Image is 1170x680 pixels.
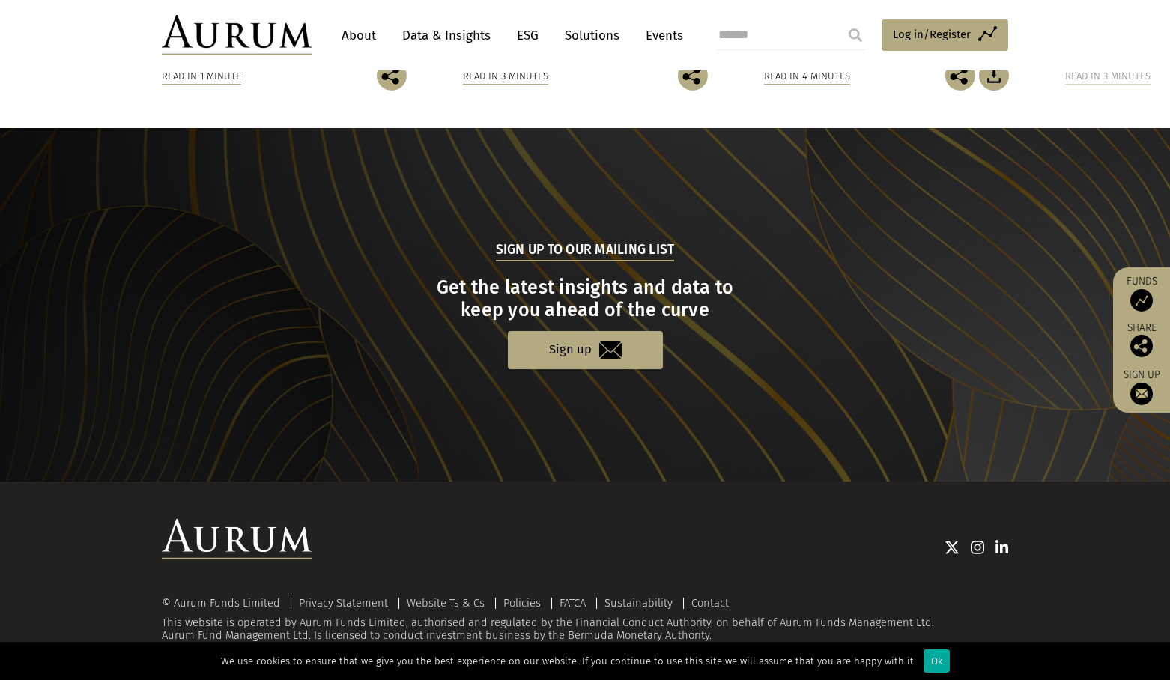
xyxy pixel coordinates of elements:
[638,22,683,49] a: Events
[560,596,586,610] a: FATCA
[162,598,288,609] div: © Aurum Funds Limited
[945,540,960,555] img: Twitter icon
[979,61,1009,91] img: Download Article
[924,649,950,673] div: Ok
[1121,368,1163,405] a: Sign up
[508,331,663,369] a: Sign up
[395,22,498,49] a: Data & Insights
[678,61,708,91] img: Share this post
[1065,68,1151,85] div: Read in 3 minutes
[1121,323,1163,357] div: Share
[604,596,673,610] a: Sustainability
[764,68,850,85] div: Read in 4 minutes
[945,61,975,91] img: Share this post
[162,68,241,85] div: Read in 1 minute
[893,25,971,43] span: Log in/Register
[164,276,1007,321] h3: Get the latest insights and data to keep you ahead of the curve
[503,596,541,610] a: Policies
[162,15,312,55] img: Aurum
[1130,383,1153,405] img: Sign up to our newsletter
[971,540,984,555] img: Instagram icon
[840,20,870,50] input: Submit
[509,22,546,49] a: ESG
[1121,275,1163,312] a: Funds
[995,540,1009,555] img: Linkedin icon
[557,22,627,49] a: Solutions
[162,597,1008,643] div: This website is operated by Aurum Funds Limited, authorised and regulated by the Financial Conduc...
[1130,335,1153,357] img: Share this post
[691,596,729,610] a: Contact
[496,240,675,261] h5: Sign up to our mailing list
[463,68,548,85] div: Read in 3 minutes
[407,596,485,610] a: Website Ts & Cs
[1130,289,1153,312] img: Access Funds
[882,19,1008,51] a: Log in/Register
[334,22,384,49] a: About
[299,596,388,610] a: Privacy Statement
[162,519,312,559] img: Aurum Logo
[377,61,407,91] img: Share this post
